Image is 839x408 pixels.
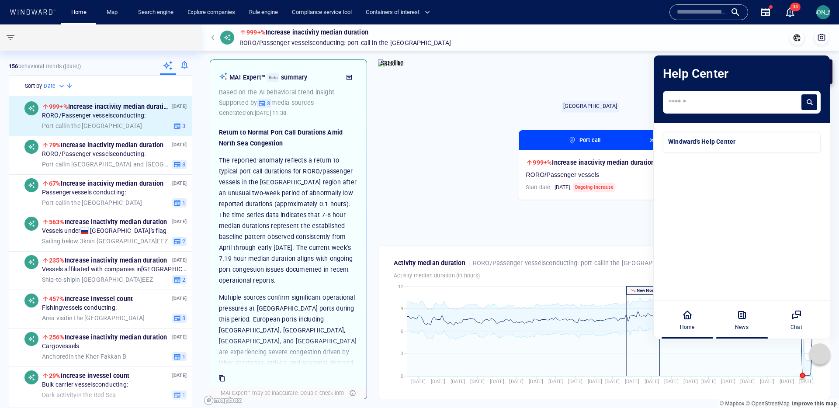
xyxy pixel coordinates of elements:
span: Fishing vessels conducting: [42,304,117,312]
tspan: 3 [401,351,403,356]
a: OpenStreetMap [746,401,790,407]
tspan: [DATE] [509,379,524,384]
button: 3 [172,159,187,169]
span: 999+% [49,103,68,110]
button: [PERSON_NAME] [815,3,832,21]
tspan: 9 [401,306,403,311]
tspan: [DATE] [411,379,426,384]
button: 2 [172,236,187,246]
p: Generated on: [219,108,286,118]
tspan: [DATE] [588,379,602,384]
a: Compliance service tool [288,5,355,20]
button: Home [65,5,93,20]
tspan: [DATE] [605,379,620,384]
span: 3 [181,314,185,322]
span: 1 [181,353,185,360]
p: behavioral trends ([DATE]) [9,62,81,70]
button: 34 [780,2,801,23]
span: Vessels under [GEOGRAPHIC_DATA] 's flag [42,227,166,235]
tspan: [DATE] [568,379,582,384]
span: Port call [42,122,65,129]
tspan: [DATE] [799,379,814,384]
tspan: [DATE] [780,379,794,384]
h6: Start date: [526,183,615,192]
p: RORO/Passenger vessels conducting: in the [GEOGRAPHIC_DATA] [473,258,683,268]
span: Bulk carrier vessels conducting: [42,381,128,389]
span: 79% [49,142,61,149]
tspan: [DATE] [683,379,698,384]
p: [DATE] [172,333,187,341]
p: Based on the AI behavioral trend insight [219,87,358,97]
span: Increase in activity median duration [49,103,171,110]
span: Port call [42,160,65,167]
span: 1 [181,199,185,207]
span: 563% [49,218,65,225]
p: The reported anomaly reflects a return to typical port call durations for RORO/passenger vessels ... [219,155,358,286]
span: in the Khor Fakkan B [42,353,127,360]
span: 2 [181,237,185,245]
button: Containers of interest [362,5,437,20]
tspan: 6 [401,328,403,334]
a: Search engine [135,5,177,20]
p: [DATE] [172,141,187,149]
tspan: [DATE] [451,379,465,384]
tspan: [DATE] [470,379,485,384]
p: Activity median duration (in hours) [394,272,815,280]
span: 34 [790,3,801,11]
p: MAI Expert™ summary [229,72,340,83]
span: in [GEOGRAPHIC_DATA] EEZ [42,237,168,245]
span: 2 [181,276,185,284]
span: Ongoing increase [573,183,615,192]
div: Date [44,82,66,90]
span: in the [GEOGRAPHIC_DATA] [42,199,142,207]
span: 999+% [246,29,266,36]
span: 457% [49,295,65,302]
div: Beta [267,73,279,82]
h6: [DATE] [555,183,570,192]
button: 3 [172,313,187,323]
tspan: [DATE] [490,379,504,384]
tspan: [DATE] [431,379,445,384]
button: 3 [257,99,271,108]
span: Increase in activity median duration [49,334,167,341]
canvas: Map [201,24,839,408]
span: [DATE] 11:38 [255,110,286,116]
span: Increase in activity median duration [49,142,164,149]
span: 999+% [533,159,552,166]
span: Increase in activity median duration [49,218,167,225]
p: RORO/Passenger vessels conducting: in the [GEOGRAPHIC_DATA] [239,38,451,48]
span: Area visit [42,314,68,321]
span: 3 [181,122,185,130]
p: Satellite [381,58,404,68]
tspan: 0 [401,373,403,379]
span: Increase in activity median duration [49,180,164,187]
span: 3 [181,160,185,168]
tspan: [DATE] [548,379,563,384]
a: Explore companies [184,5,239,20]
tspan: [DATE] [701,379,716,384]
h6: Sort by [25,82,42,90]
tspan: [DATE] [760,379,774,384]
span: RORO/Passenger vessels conducting: [42,112,146,120]
tspan: 12 [398,284,403,290]
button: 2 [172,275,187,284]
span: Increase in vessel count [49,372,129,379]
span: Increase in vessel count [49,295,133,302]
a: Mapbox logo [204,395,242,405]
button: Rule engine [246,5,281,20]
span: RORO/Passenger vessels conducting: [42,150,146,158]
span: Passenger vessels conducting: [42,189,126,197]
img: satellite [378,59,404,68]
p: [DATE] [172,218,187,226]
span: Ship-to-ship [42,276,75,283]
a: Map [103,5,124,20]
p: [DATE] [172,102,187,111]
button: 1 [172,352,187,361]
span: Increase in activity median duration [49,257,167,264]
a: Home [68,5,90,20]
tspan: [DATE] [721,379,735,384]
p: Activity median duration [394,258,465,268]
span: 67% [49,180,61,187]
h6: Date [44,82,55,90]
